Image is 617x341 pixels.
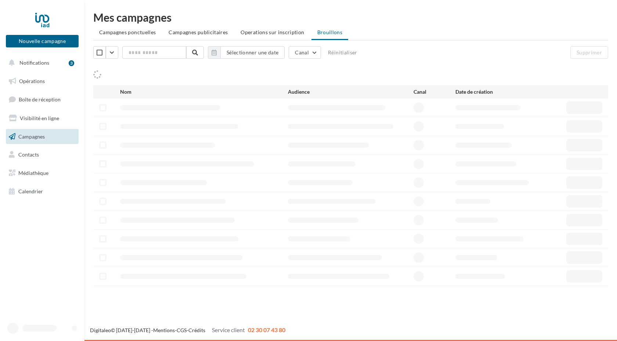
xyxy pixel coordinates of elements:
[208,46,285,59] button: Sélectionner une date
[455,88,539,96] div: Date de création
[90,327,285,333] span: © [DATE]-[DATE] - - -
[153,327,175,333] a: Mentions
[4,147,80,162] a: Contacts
[289,46,321,59] button: Canal
[69,60,74,66] div: 3
[18,133,45,139] span: Campagnes
[93,12,608,23] div: Mes campagnes
[4,111,80,126] a: Visibilité en ligne
[18,170,48,176] span: Médiathèque
[4,129,80,144] a: Campagnes
[188,327,205,333] a: Crédits
[4,91,80,107] a: Boîte de réception
[19,60,49,66] span: Notifications
[220,46,285,59] button: Sélectionner une date
[18,151,39,158] span: Contacts
[4,165,80,181] a: Médiathèque
[414,88,455,96] div: Canal
[212,326,245,333] span: Service client
[169,29,228,35] span: Campagnes publicitaires
[570,46,608,59] button: Supprimer
[99,29,156,35] span: Campagnes ponctuelles
[90,327,111,333] a: Digitaleo
[4,55,77,71] button: Notifications 3
[288,88,414,96] div: Audience
[120,88,288,96] div: Nom
[19,78,45,84] span: Opérations
[248,326,285,333] span: 02 30 07 43 80
[19,96,61,103] span: Boîte de réception
[18,188,43,194] span: Calendrier
[4,73,80,89] a: Opérations
[241,29,304,35] span: Operations sur inscription
[325,48,360,57] button: Réinitialiser
[4,184,80,199] a: Calendrier
[177,327,187,333] a: CGS
[20,115,59,121] span: Visibilité en ligne
[6,35,79,47] button: Nouvelle campagne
